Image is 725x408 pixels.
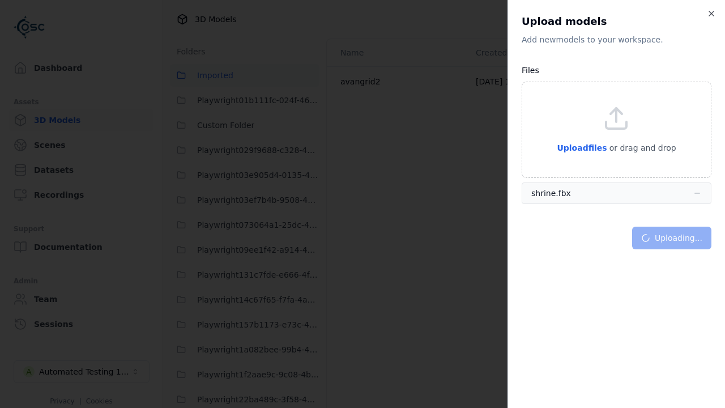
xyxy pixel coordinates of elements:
h2: Upload models [522,14,711,29]
p: or drag and drop [607,141,676,155]
div: shrine.fbx [531,188,571,199]
p: Add new model s to your workspace. [522,34,711,45]
label: Files [522,66,539,75]
span: Upload files [557,143,607,152]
